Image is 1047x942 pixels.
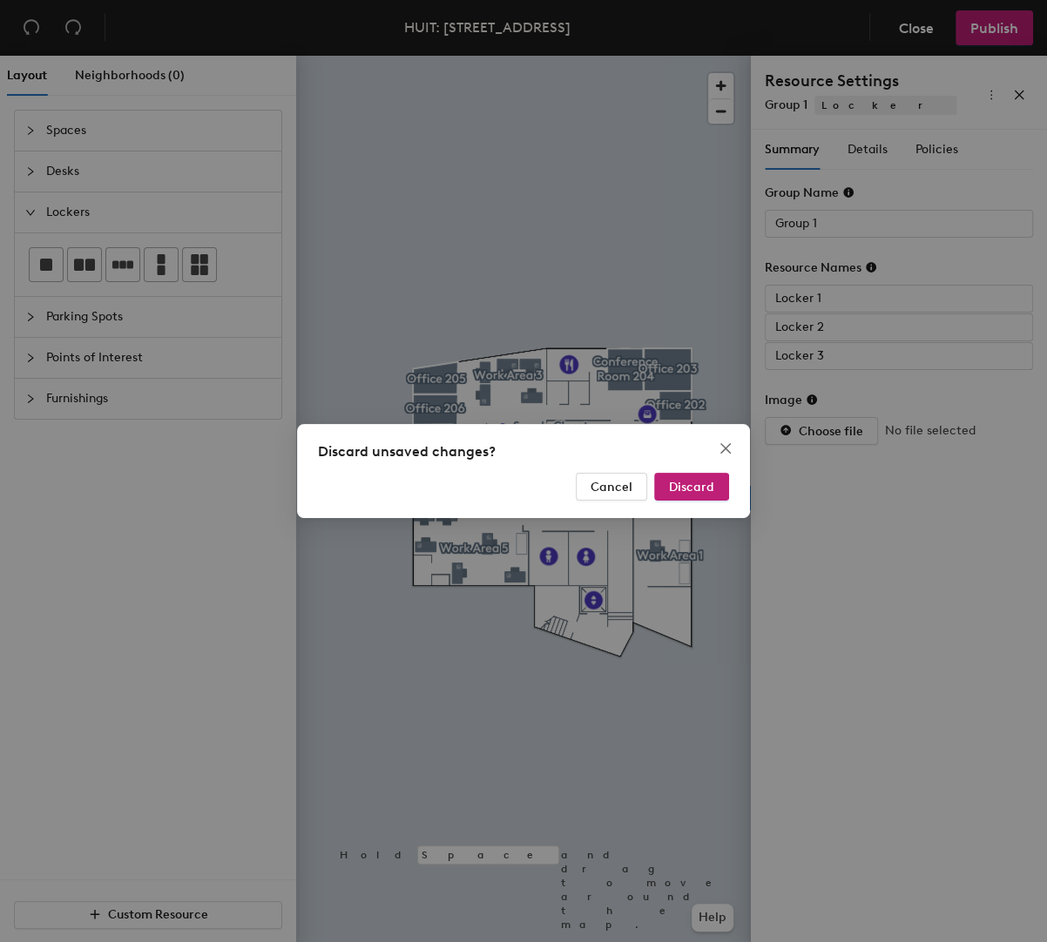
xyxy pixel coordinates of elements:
[591,480,632,495] span: Cancel
[719,441,733,455] span: close
[318,441,729,462] div: Discard unsaved changes?
[712,434,740,462] button: Close
[712,441,740,455] span: Close
[576,473,647,501] button: Cancel
[654,473,729,501] button: Discard
[669,480,714,495] span: Discard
